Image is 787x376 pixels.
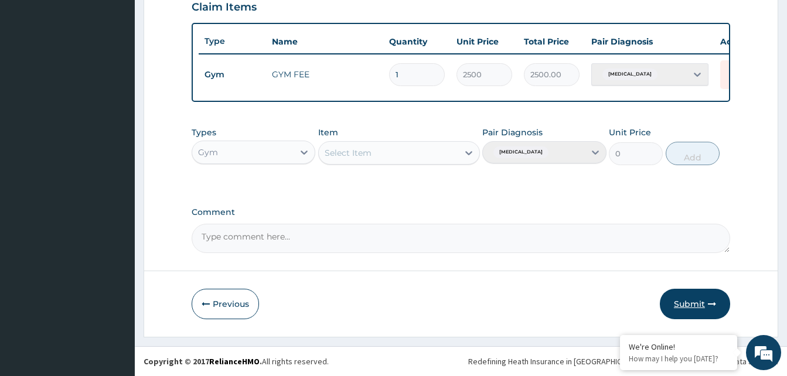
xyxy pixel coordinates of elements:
[629,341,728,352] div: We're Online!
[199,64,266,86] td: Gym
[192,207,730,217] label: Comment
[61,66,197,81] div: Chat with us now
[383,30,451,53] th: Quantity
[192,289,259,319] button: Previous
[209,356,260,367] a: RelianceHMO
[629,354,728,364] p: How may I help you today?
[714,30,773,53] th: Actions
[609,127,651,138] label: Unit Price
[266,63,383,86] td: GYM FEE
[192,6,220,34] div: Minimize live chat window
[135,346,787,376] footer: All rights reserved.
[144,356,262,367] strong: Copyright © 2017 .
[199,30,266,52] th: Type
[666,142,720,165] button: Add
[660,289,730,319] button: Submit
[6,251,223,292] textarea: Type your message and hit 'Enter'
[318,127,338,138] label: Item
[192,1,257,14] h3: Claim Items
[451,30,518,53] th: Unit Price
[482,127,543,138] label: Pair Diagnosis
[325,147,372,159] div: Select Item
[266,30,383,53] th: Name
[192,128,216,138] label: Types
[198,146,218,158] div: Gym
[68,113,162,231] span: We're online!
[518,30,585,53] th: Total Price
[468,356,778,367] div: Redefining Heath Insurance in [GEOGRAPHIC_DATA] using Telemedicine and Data Science!
[22,59,47,88] img: d_794563401_company_1708531726252_794563401
[585,30,714,53] th: Pair Diagnosis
